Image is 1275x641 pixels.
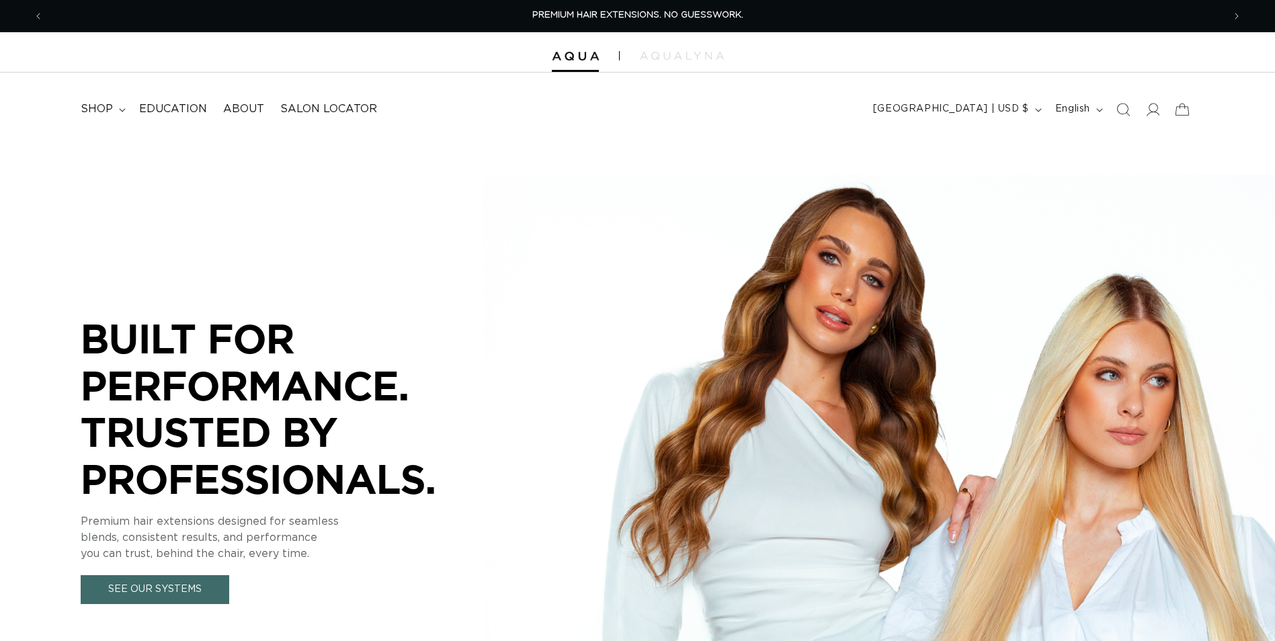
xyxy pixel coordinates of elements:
span: shop [81,102,113,116]
span: English [1055,102,1090,116]
a: See Our Systems [81,575,229,604]
button: [GEOGRAPHIC_DATA] | USD $ [865,97,1047,122]
button: Previous announcement [24,3,53,29]
a: Education [131,94,215,124]
a: About [215,94,272,124]
button: Next announcement [1222,3,1251,29]
button: English [1047,97,1108,122]
summary: Search [1108,95,1138,124]
span: About [223,102,264,116]
img: Aqua Hair Extensions [552,52,599,61]
span: Education [139,102,207,116]
span: [GEOGRAPHIC_DATA] | USD $ [873,102,1029,116]
summary: shop [73,94,131,124]
img: aqualyna.com [640,52,724,60]
p: BUILT FOR PERFORMANCE. TRUSTED BY PROFESSIONALS. [81,315,484,502]
a: Salon Locator [272,94,385,124]
span: PREMIUM HAIR EXTENSIONS. NO GUESSWORK. [532,11,743,19]
p: Premium hair extensions designed for seamless blends, consistent results, and performance you can... [81,513,484,562]
span: Salon Locator [280,102,377,116]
